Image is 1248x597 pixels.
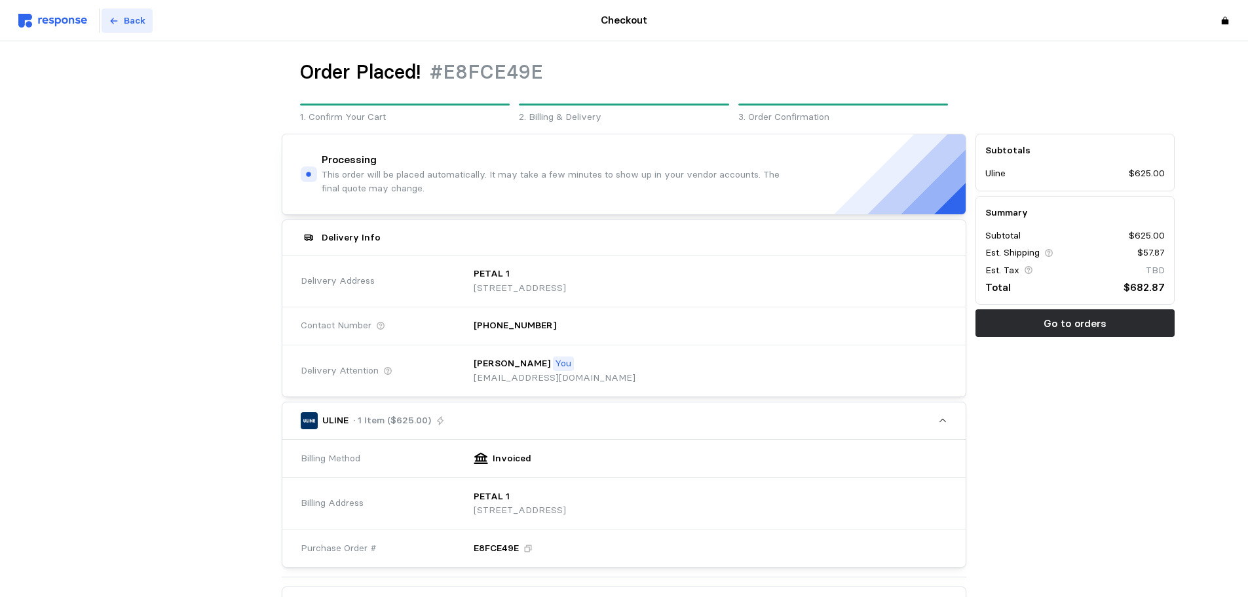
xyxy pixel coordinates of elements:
[301,496,364,510] span: Billing Address
[301,541,377,556] span: Purchase Order #
[430,60,543,85] h1: #E8FCE49E
[474,318,556,333] p: [PHONE_NUMBER]
[301,452,360,466] span: Billing Method
[1129,166,1165,181] p: $625.00
[282,440,966,567] div: ULINE· 1 Item ($625.00)
[738,110,948,125] p: 3. Order Confirmation
[474,371,635,385] p: [EMAIL_ADDRESS][DOMAIN_NAME]
[555,356,571,371] p: You
[301,364,379,378] span: Delivery Attention
[301,318,371,333] span: Contact Number
[985,263,1019,278] p: Est. Tax
[474,541,519,556] p: E8FCE49E
[474,503,566,518] p: [STREET_ADDRESS]
[124,14,145,28] p: Back
[519,110,728,125] p: 2. Billing & Delivery
[102,9,153,33] button: Back
[493,452,531,466] p: Invoiced
[474,281,566,296] p: [STREET_ADDRESS]
[1044,315,1106,332] p: Go to orders
[322,168,786,196] p: This order will be placed automatically. It may take a few minutes to show up in your vendor acco...
[601,13,647,28] h4: Checkout
[322,414,349,428] p: ULINE
[300,60,421,85] h1: Order Placed!
[1137,246,1165,260] p: $57.87
[985,144,1165,157] h5: Subtotals
[1124,279,1165,296] p: $682.87
[985,279,1011,296] p: Total
[474,267,510,281] p: PETAL 1
[985,229,1021,243] p: Subtotal
[322,231,381,244] h5: Delivery Info
[18,14,87,28] img: svg%3e
[1146,263,1165,278] p: TBD
[301,274,375,288] span: Delivery Address
[282,402,966,439] button: ULINE· 1 Item ($625.00)
[353,414,431,428] p: · 1 Item ($625.00)
[474,356,550,371] p: [PERSON_NAME]
[985,206,1165,220] h5: Summary
[985,246,1040,260] p: Est. Shipping
[322,153,377,168] h4: Processing
[985,166,1006,181] p: Uline
[300,110,510,125] p: 1. Confirm Your Cart
[1129,229,1165,243] p: $625.00
[474,490,510,504] p: PETAL 1
[975,309,1175,337] button: Go to orders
